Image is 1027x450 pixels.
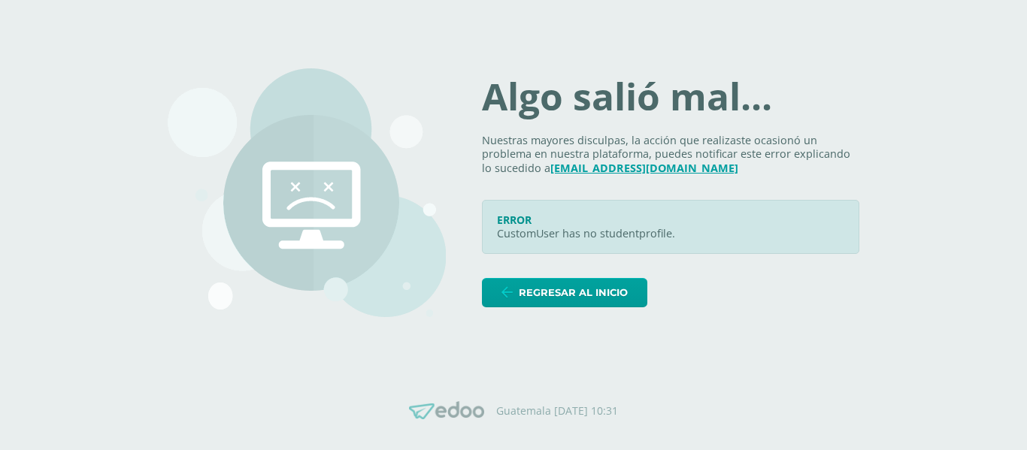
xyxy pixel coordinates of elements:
img: Edoo [409,401,484,420]
span: ERROR [497,213,532,227]
a: Regresar al inicio [482,278,647,307]
p: CustomUser has no studentprofile. [497,227,844,241]
p: Nuestras mayores disculpas, la acción que realizaste ocasionó un problema en nuestra plataforma, ... [482,134,859,176]
h1: Algo salió mal... [482,78,859,116]
img: 500.png [168,68,446,317]
p: Guatemala [DATE] 10:31 [496,404,618,418]
a: [EMAIL_ADDRESS][DOMAIN_NAME] [550,161,738,175]
span: Regresar al inicio [519,279,628,307]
